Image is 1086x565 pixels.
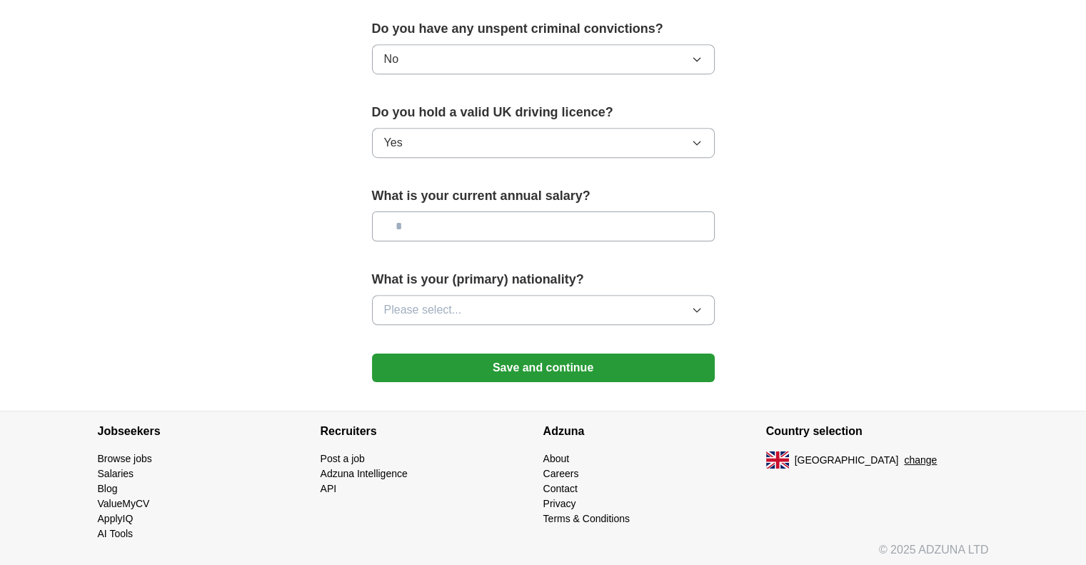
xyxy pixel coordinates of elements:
[372,103,715,122] label: Do you hold a valid UK driving licence?
[98,483,118,494] a: Blog
[321,453,365,464] a: Post a job
[384,51,398,68] span: No
[795,453,899,468] span: [GEOGRAPHIC_DATA]
[543,453,570,464] a: About
[372,186,715,206] label: What is your current annual salary?
[98,513,134,524] a: ApplyIQ
[372,128,715,158] button: Yes
[766,411,989,451] h4: Country selection
[543,468,579,479] a: Careers
[372,295,715,325] button: Please select...
[904,453,937,468] button: change
[384,134,403,151] span: Yes
[98,528,134,539] a: AI Tools
[384,301,462,319] span: Please select...
[372,354,715,382] button: Save and continue
[98,453,152,464] a: Browse jobs
[372,270,715,289] label: What is your (primary) nationality?
[372,44,715,74] button: No
[98,468,134,479] a: Salaries
[543,498,576,509] a: Privacy
[372,19,715,39] label: Do you have any unspent criminal convictions?
[543,483,578,494] a: Contact
[543,513,630,524] a: Terms & Conditions
[321,483,337,494] a: API
[98,498,150,509] a: ValueMyCV
[321,468,408,479] a: Adzuna Intelligence
[766,451,789,469] img: UK flag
